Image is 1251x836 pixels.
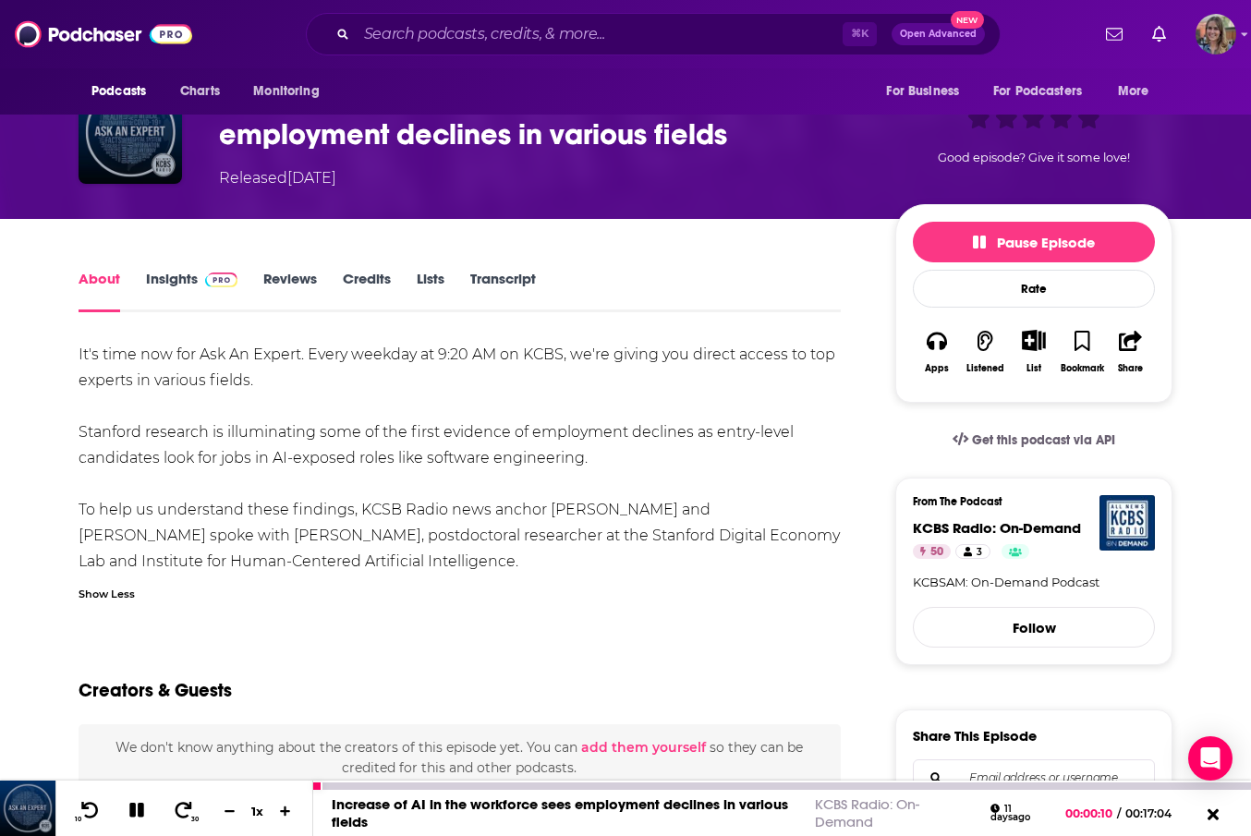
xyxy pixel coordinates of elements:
a: InsightsPodchaser Pro [146,270,237,312]
button: Open AdvancedNew [892,23,985,45]
a: 3 [955,544,990,559]
button: Apps [913,318,961,385]
button: open menu [1105,74,1172,109]
span: More [1118,79,1149,104]
div: List [1026,362,1041,374]
a: Show notifications dropdown [1145,18,1173,50]
a: About [79,270,120,312]
button: Pause Episode [913,222,1155,262]
a: Reviews [263,270,317,312]
span: ⌘ K [843,22,877,46]
h1: Increase of AI in the workforce sees employment declines in various fields [219,80,866,152]
a: Transcript [470,270,536,312]
button: Follow [913,607,1155,648]
span: Open Advanced [900,30,977,39]
button: open menu [873,74,982,109]
a: Charts [168,74,231,109]
h3: From The Podcast [913,495,1140,508]
div: 11 days ago [990,804,1051,823]
img: Increase of AI in the workforce sees employment declines in various fields [79,80,182,184]
div: Apps [925,363,949,374]
a: 50 [913,544,951,559]
span: Logged in as annatolios [1196,14,1236,55]
img: Podchaser - Follow, Share and Rate Podcasts [15,17,192,52]
a: Increase of AI in the workforce sees employment declines in various fields [332,795,788,830]
button: open menu [981,74,1109,109]
span: For Business [886,79,959,104]
button: 30 [167,800,202,823]
button: Show profile menu [1196,14,1236,55]
span: For Podcasters [993,79,1082,104]
button: Bookmark [1058,318,1106,385]
h3: Share This Episode [913,727,1037,745]
span: Pause Episode [973,234,1095,251]
a: KCBS Radio: On-Demand [913,519,1081,537]
span: 10 [75,816,81,823]
span: / [1117,806,1121,820]
div: Bookmark [1061,363,1104,374]
span: 50 [930,543,943,562]
div: Listened [966,363,1004,374]
span: Good episode? Give it some love! [938,151,1130,164]
button: Share [1107,318,1155,385]
a: Lists [417,270,444,312]
div: It's time now for Ask An Expert. Every weekday at 9:20 AM on KCBS, we're giving you direct access... [79,342,841,575]
div: Show More ButtonList [1010,318,1058,385]
img: Podchaser Pro [205,273,237,287]
a: Get this podcast via API [938,418,1130,463]
div: Rate [913,270,1155,308]
button: 10 [71,800,106,823]
a: KCBSAM: On-Demand Podcast [913,574,1155,592]
input: Email address or username... [929,760,1139,795]
div: Search followers [913,759,1155,796]
div: Share [1118,363,1143,374]
span: Monitoring [253,79,319,104]
span: 00:17:04 [1121,806,1190,820]
button: Listened [961,318,1009,385]
button: open menu [240,74,343,109]
span: 3 [977,543,982,562]
span: 00:00:10 [1065,806,1117,820]
button: add them yourself [581,740,706,755]
div: 1 x [242,804,273,818]
a: Show notifications dropdown [1099,18,1130,50]
img: User Profile [1196,14,1236,55]
div: Search podcasts, credits, & more... [306,13,1001,55]
span: Charts [180,79,220,104]
button: open menu [79,74,170,109]
span: 30 [191,816,199,823]
img: KCBS Radio: On-Demand [1099,495,1155,551]
input: Search podcasts, credits, & more... [357,19,843,49]
a: Credits [343,270,391,312]
div: Open Intercom Messenger [1188,736,1233,781]
span: New [951,11,984,29]
span: Podcasts [91,79,146,104]
h2: Creators & Guests [79,679,232,702]
span: We don't know anything about the creators of this episode yet . You can so they can be credited f... [115,739,803,776]
span: Get this podcast via API [972,432,1115,448]
a: KCBS Radio: On-Demand [815,795,919,830]
button: Show More Button [1014,330,1052,350]
div: Released [DATE] [219,167,336,189]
